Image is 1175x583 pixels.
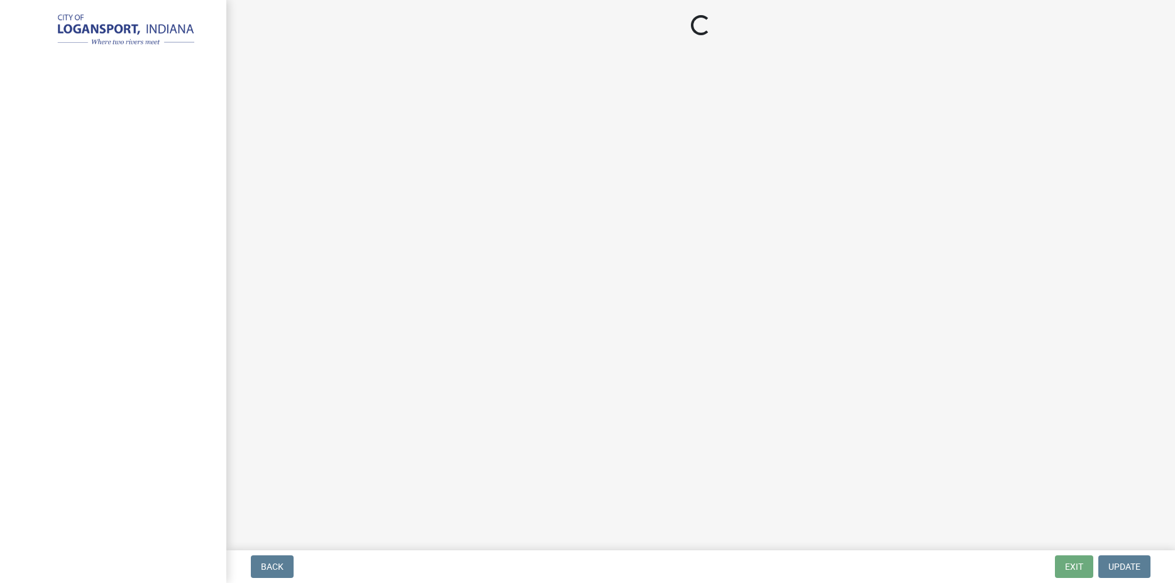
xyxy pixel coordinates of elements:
[1098,555,1150,578] button: Update
[261,562,284,572] span: Back
[1055,555,1093,578] button: Exit
[1108,562,1140,572] span: Update
[251,555,294,578] button: Back
[25,13,206,48] img: City of Logansport, Indiana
